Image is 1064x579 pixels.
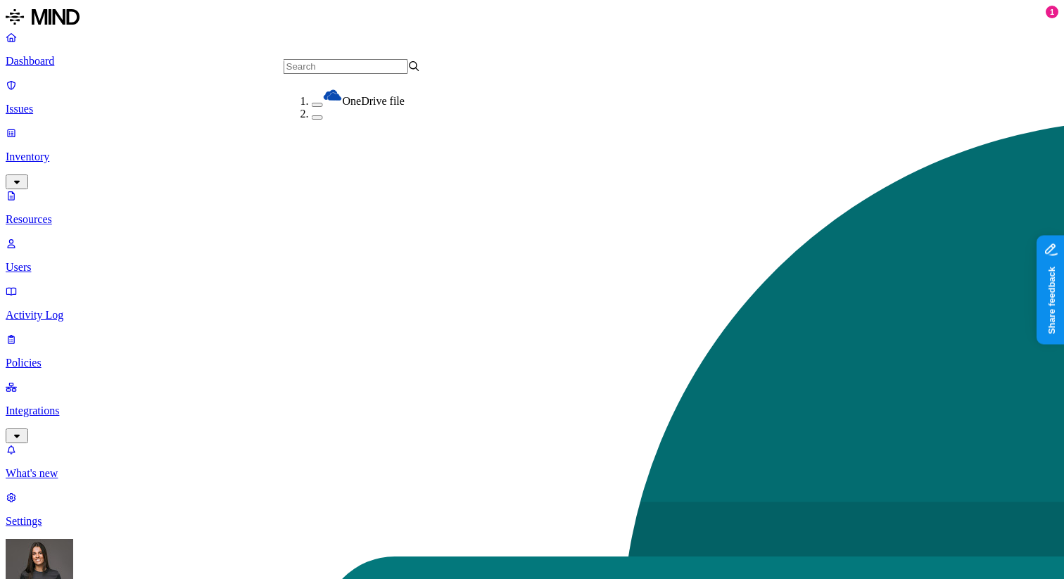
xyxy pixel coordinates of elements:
[6,443,1058,480] a: What's new
[323,85,343,105] img: onedrive.svg
[6,6,1058,31] a: MIND
[6,333,1058,369] a: Policies
[6,381,1058,441] a: Integrations
[1046,6,1058,18] div: 1
[6,285,1058,322] a: Activity Log
[6,151,1058,163] p: Inventory
[6,127,1058,187] a: Inventory
[6,103,1058,115] p: Issues
[6,467,1058,480] p: What's new
[6,55,1058,68] p: Dashboard
[6,405,1058,417] p: Integrations
[6,6,80,28] img: MIND
[343,95,405,107] span: OneDrive file
[6,491,1058,528] a: Settings
[6,79,1058,115] a: Issues
[6,237,1058,274] a: Users
[6,261,1058,274] p: Users
[6,213,1058,226] p: Resources
[6,189,1058,226] a: Resources
[284,59,408,74] input: Search
[6,309,1058,322] p: Activity Log
[6,515,1058,528] p: Settings
[6,31,1058,68] a: Dashboard
[6,357,1058,369] p: Policies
